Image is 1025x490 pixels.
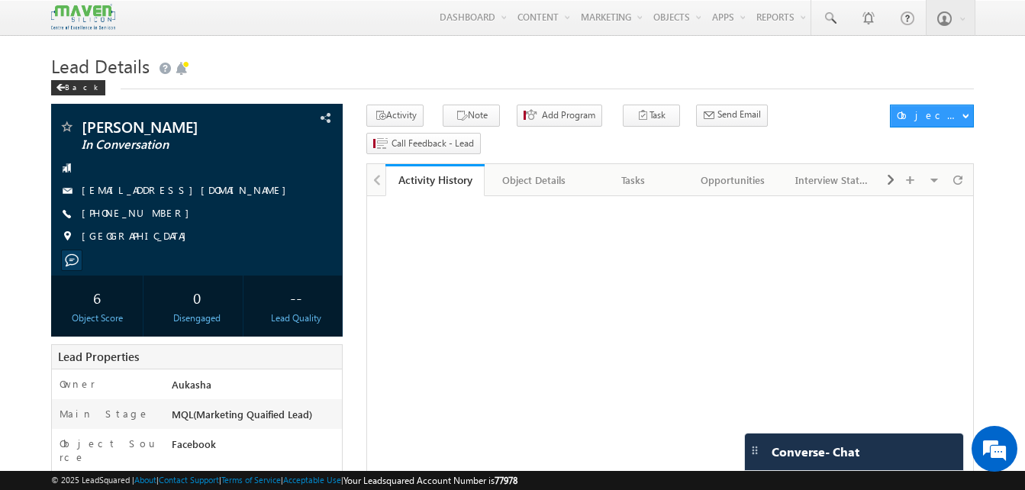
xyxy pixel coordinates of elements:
span: [PHONE_NUMBER] [82,206,197,221]
label: Object Source [60,437,157,464]
label: Main Stage [60,407,150,421]
span: Aukasha [172,378,211,391]
img: Custom Logo [51,4,115,31]
a: Opportunities [684,164,783,196]
div: Tasks [597,171,670,189]
a: Terms of Service [221,475,281,485]
span: © 2025 LeadSquared | | | | | [51,473,517,488]
div: Back [51,80,105,95]
div: Interview Status [795,171,869,189]
div: -- [254,283,338,311]
div: Activity History [397,172,473,187]
button: Send Email [696,105,768,127]
button: Activity [366,105,424,127]
span: In Conversation [82,137,261,153]
button: Add Program [517,105,602,127]
span: Send Email [717,108,761,121]
span: Converse - Chat [772,445,859,459]
div: Lead Quality [254,311,338,325]
a: Acceptable Use [283,475,341,485]
span: Call Feedback - Lead [392,137,474,150]
a: Tasks [585,164,684,196]
a: [EMAIL_ADDRESS][DOMAIN_NAME] [82,183,294,196]
div: Disengaged [155,311,239,325]
label: Owner [60,377,95,391]
div: Object Score [55,311,139,325]
div: Facebook [168,437,342,458]
a: Back [51,79,113,92]
span: Your Leadsquared Account Number is [343,475,517,486]
img: carter-drag [749,444,761,456]
a: Interview Status [783,164,882,196]
div: MQL(Marketing Quaified Lead) [168,407,342,428]
span: [PERSON_NAME] [82,119,261,134]
div: 0 [155,283,239,311]
span: Lead Details [51,53,150,78]
a: Contact Support [159,475,219,485]
div: Object Details [497,171,570,189]
a: About [134,475,156,485]
a: Activity History [385,164,485,196]
span: Lead Properties [58,349,139,364]
a: Object Details [485,164,584,196]
div: 6 [55,283,139,311]
span: 77978 [495,475,517,486]
button: Note [443,105,500,127]
span: Add Program [542,108,595,122]
button: Object Actions [890,105,974,127]
button: Task [623,105,680,127]
div: Object Actions [897,108,962,122]
div: Opportunities [696,171,769,189]
span: [GEOGRAPHIC_DATA] [82,229,194,244]
button: Call Feedback - Lead [366,133,481,155]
